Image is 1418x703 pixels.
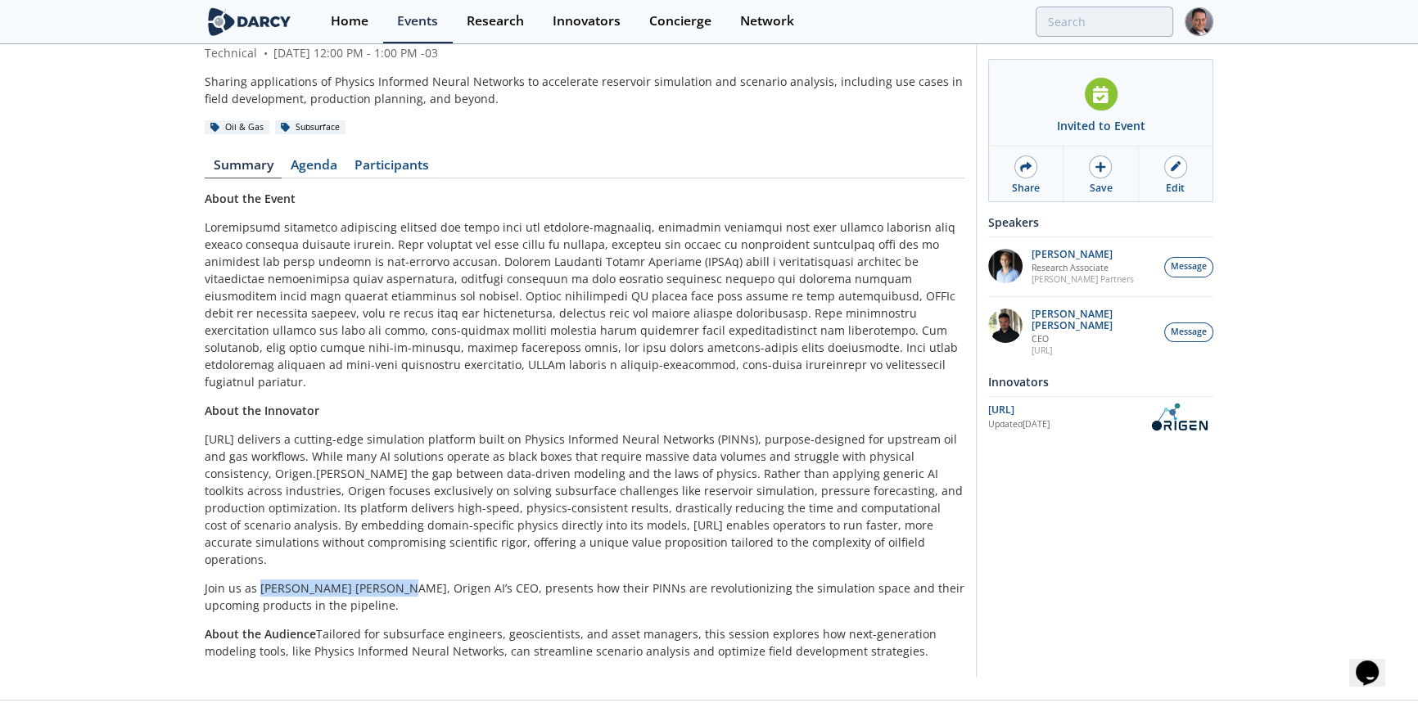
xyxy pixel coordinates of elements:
a: Agenda [282,159,345,178]
div: Speakers [988,208,1213,237]
p: Join us as [PERSON_NAME] [PERSON_NAME], Origen AI’s CEO, presents how their PINNs are revolutioni... [205,579,964,614]
div: Save [1089,181,1112,196]
a: Edit [1139,146,1213,201]
div: [URL] [988,403,1145,417]
span: • [260,45,270,61]
div: Network [740,15,794,28]
div: Share [1012,181,1040,196]
div: Sharing applications of Physics Informed Neural Networks to accelerate reservoir simulation and s... [205,73,964,107]
strong: About the Audience [205,626,316,642]
div: Concierge [649,15,711,28]
div: Invited to Event [1057,117,1145,134]
p: Loremipsumd sitametco adipiscing elitsed doe tempo inci utl etdolore-magnaaliq, enimadmin veniamq... [205,219,964,390]
strong: About the Innovator [205,403,319,418]
div: Home [331,15,368,28]
div: Research [467,15,524,28]
span: Message [1171,326,1207,339]
span: Message [1171,260,1207,273]
div: Technical [DATE] 12:00 PM - 1:00 PM -03 [205,44,964,61]
button: Message [1164,322,1213,343]
p: [PERSON_NAME] [1032,249,1134,260]
img: 20112e9a-1f67-404a-878c-a26f1c79f5da [988,309,1023,343]
div: Innovators [988,367,1213,396]
p: Research Associate [1032,262,1134,273]
input: Advanced Search [1036,7,1173,37]
img: 1EXUV5ipS3aUf9wnAL7U [988,249,1023,283]
a: [URL] Updated[DATE] OriGen.AI [988,403,1213,431]
div: Updated [DATE] [988,418,1145,431]
img: OriGen.AI [1145,403,1213,431]
p: [PERSON_NAME] [PERSON_NAME] [1032,309,1156,331]
div: Innovators [553,15,621,28]
strong: About the Event [205,191,296,206]
p: [URL] delivers a cutting-edge simulation platform built on Physics Informed Neural Networks (PINN... [205,430,964,568]
img: Profile [1185,7,1213,36]
a: Participants [345,159,437,178]
div: Edit [1166,181,1185,196]
div: Events [397,15,438,28]
iframe: chat widget [1349,638,1402,687]
button: Message [1164,257,1213,277]
a: Summary [205,159,282,178]
p: [PERSON_NAME] Partners [1032,273,1134,285]
div: Oil & Gas [205,120,269,135]
img: logo-wide.svg [205,7,294,36]
p: Tailored for subsurface engineers, geoscientists, and asset managers, this session explores how n... [205,625,964,660]
div: Subsurface [275,120,345,135]
p: [URL] [1032,345,1156,356]
p: CEO [1032,333,1156,345]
